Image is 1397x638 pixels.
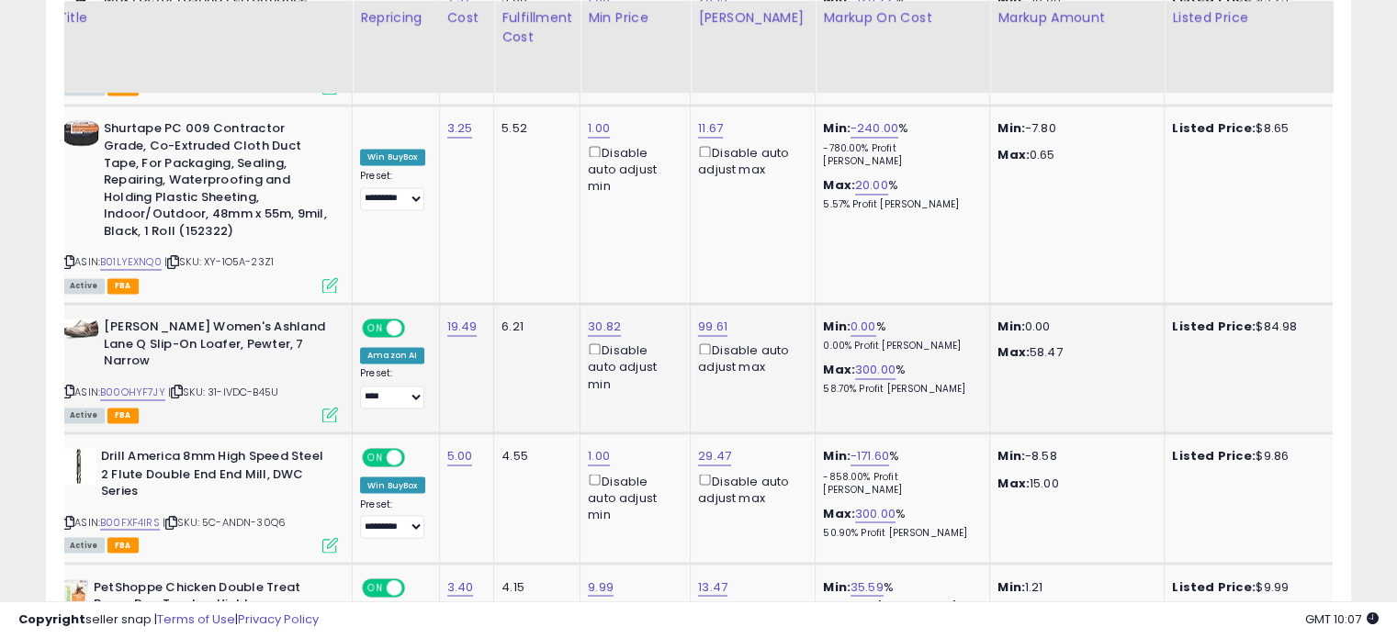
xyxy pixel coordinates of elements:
a: 0.00 [851,318,876,336]
b: Shurtape PC 009 Contractor Grade, Co-Extruded Cloth Duct Tape, For Packaging, Sealing, Repairing,... [104,120,327,244]
div: seller snap | | [18,611,319,629]
div: Disable auto adjust max [698,142,801,178]
th: The percentage added to the cost of goods (COGS) that forms the calculator for Min & Max prices. [816,1,990,93]
b: Listed Price: [1172,119,1256,137]
span: OFF [402,450,432,465]
div: Preset: [360,367,425,409]
a: Terms of Use [157,610,235,628]
div: Disable auto adjust min [588,470,676,523]
span: | SKU: XY-1O5A-23Z1 [164,254,274,269]
div: $84.98 [1172,319,1324,335]
p: -7.80 [997,120,1150,137]
div: $9.86 [1172,448,1324,465]
a: 1.00 [588,119,610,138]
span: ON [364,320,387,336]
span: OFF [402,320,432,336]
div: 6.21 [501,319,566,335]
div: Disable auto adjust max [698,470,801,506]
a: Privacy Policy [238,610,319,628]
a: 5.00 [447,447,473,465]
div: % [823,578,975,612]
p: -858.00% Profit [PERSON_NAME] [823,470,975,496]
span: All listings currently available for purchase on Amazon [62,278,105,294]
p: 58.47 [997,344,1150,361]
span: ON [364,579,387,595]
p: 0.65 [997,147,1150,163]
strong: Copyright [18,610,85,628]
a: 3.25 [447,119,473,138]
div: [PERSON_NAME] [698,8,807,28]
div: 5.52 [501,120,566,137]
div: $8.65 [1172,120,1324,137]
a: 35.59 [851,577,884,596]
a: -171.60 [851,447,889,465]
div: Win BuyBox [360,476,425,493]
b: Listed Price: [1172,318,1256,335]
p: 0.00% Profit [PERSON_NAME] [823,340,975,353]
div: Preset: [360,498,425,539]
div: % [823,362,975,396]
p: 50.90% Profit [PERSON_NAME] [823,526,975,539]
b: Min: [823,318,851,335]
span: | SKU: 31-IVDC-B45U [168,385,278,399]
b: Max: [823,504,855,521]
div: Disable auto adjust max [698,340,801,375]
p: 5.57% Profit [PERSON_NAME] [823,198,975,211]
a: 30.82 [588,318,621,336]
div: % [823,319,975,353]
div: 4.55 [501,448,566,465]
span: All listings currently available for purchase on Amazon [62,408,105,423]
b: Listed Price: [1172,577,1256,595]
div: Disable auto adjust min [588,142,676,196]
div: % [823,177,975,211]
b: Min: [823,119,851,137]
b: Min: [823,577,851,595]
a: 99.61 [698,318,727,336]
p: 0.00 [997,319,1150,335]
strong: Max: [997,474,1030,491]
div: Fulfillment Cost [501,8,572,47]
b: Max: [823,361,855,378]
p: -8.58 [997,448,1150,465]
b: Listed Price: [1172,447,1256,465]
div: Min Price [588,8,682,28]
a: 9.99 [588,577,614,596]
div: Disable auto adjust min [588,340,676,393]
span: | SKU: 5C-ANDN-30Q6 [163,514,286,529]
a: 1.00 [588,447,610,465]
span: ON [364,450,387,465]
a: 3.40 [447,577,474,596]
p: 58.70% Profit [PERSON_NAME] [823,383,975,396]
div: Cost [447,8,487,28]
span: 2025-09-10 10:07 GMT [1305,610,1379,628]
b: Min: [823,447,851,465]
span: All listings currently available for purchase on Amazon [62,537,105,553]
p: 1.21 [997,578,1150,595]
div: Markup on Cost [823,8,982,28]
strong: Max: [997,146,1030,163]
a: 20.00 [855,176,888,195]
a: 11.67 [698,119,723,138]
div: Amazon AI [360,347,424,364]
a: -240.00 [851,119,898,138]
p: -780.00% Profit [PERSON_NAME] [823,142,975,168]
b: [PERSON_NAME] Women's Ashland Lane Q Slip-On Loafer, Pewter, 7 Narrow [104,319,327,375]
img: 419JyfaOpcL._SL40_.jpg [62,319,99,338]
div: Listed Price [1172,8,1331,28]
strong: Max: [997,343,1030,361]
div: % [823,448,975,495]
img: 41RLQZspz+L._SL40_.jpg [62,578,89,615]
div: Win BuyBox [360,149,425,165]
p: 15.00 [997,475,1150,491]
strong: Min: [997,119,1025,137]
div: % [823,505,975,539]
div: $9.99 [1172,578,1324,595]
a: B01LYEXNQ0 [100,254,162,270]
b: Drill America 8mm High Speed Steel 2 Flute Double End End Mill, DWC Series [101,448,324,504]
strong: Min: [997,447,1025,465]
b: Max: [823,176,855,194]
a: 300.00 [855,504,896,522]
div: Repricing [360,8,432,28]
a: B00OHYF7JY [100,385,165,400]
img: 21nzKK1dfsL._SL40_.jpg [62,448,96,485]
